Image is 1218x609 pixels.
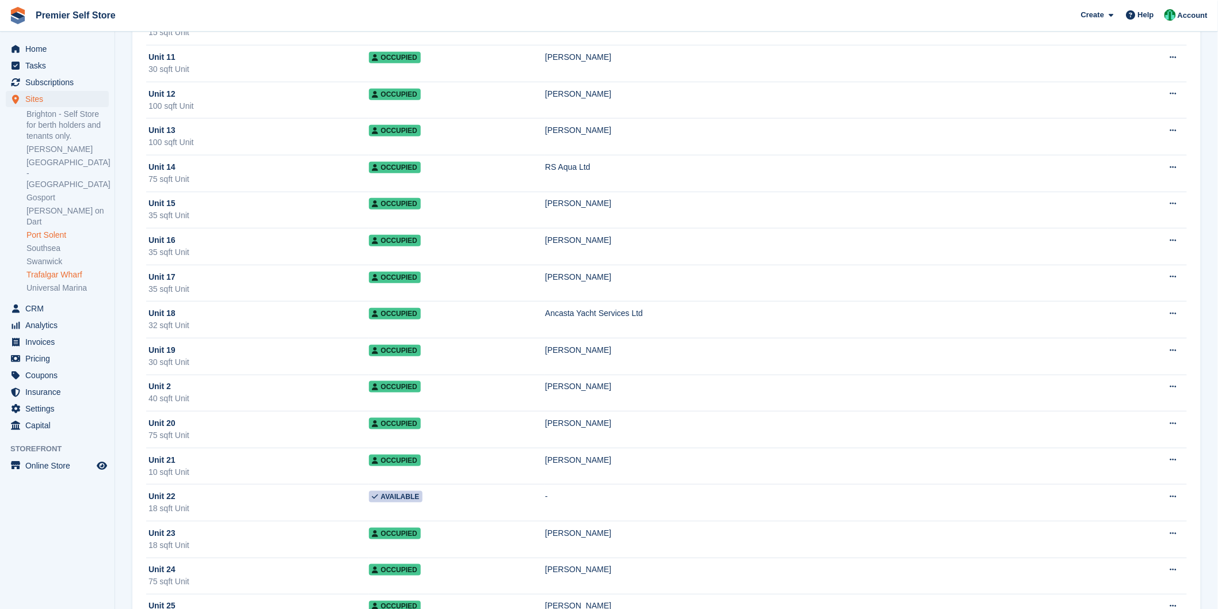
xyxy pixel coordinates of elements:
[369,52,421,63] span: Occupied
[149,490,176,503] span: Unit 22
[369,491,423,503] span: Available
[149,136,369,149] div: 100 sqft Unit
[149,197,176,210] span: Unit 15
[149,466,369,478] div: 10 sqft Unit
[149,356,369,368] div: 30 sqft Unit
[545,124,1108,136] div: [PERSON_NAME]
[1081,9,1104,21] span: Create
[26,269,109,280] a: Trafalgar Wharf
[545,417,1108,429] div: [PERSON_NAME]
[149,319,369,332] div: 32 sqft Unit
[149,234,176,246] span: Unit 16
[369,564,421,576] span: Occupied
[545,344,1108,356] div: [PERSON_NAME]
[545,454,1108,466] div: [PERSON_NAME]
[149,210,369,222] div: 35 sqft Unit
[1164,9,1176,21] img: Peter Pring
[25,74,94,90] span: Subscriptions
[6,401,109,417] a: menu
[369,235,421,246] span: Occupied
[369,308,421,319] span: Occupied
[545,51,1108,63] div: [PERSON_NAME]
[25,367,94,383] span: Coupons
[545,307,1108,319] div: Ancasta Yacht Services Ltd
[369,381,421,393] span: Occupied
[6,458,109,474] a: menu
[149,173,369,185] div: 75 sqft Unit
[149,161,176,173] span: Unit 14
[149,344,176,356] span: Unit 19
[369,198,421,210] span: Occupied
[369,125,421,136] span: Occupied
[149,503,369,515] div: 18 sqft Unit
[26,283,109,294] a: Universal Marina
[149,380,171,393] span: Unit 2
[545,161,1108,173] div: RS Aqua Ltd
[31,6,120,25] a: Premier Self Store
[25,458,94,474] span: Online Store
[149,63,369,75] div: 30 sqft Unit
[545,234,1108,246] div: [PERSON_NAME]
[545,485,1108,522] td: -
[545,527,1108,539] div: [PERSON_NAME]
[369,272,421,283] span: Occupied
[26,230,109,241] a: Port Solent
[149,246,369,258] div: 35 sqft Unit
[149,393,369,405] div: 40 sqft Unit
[95,459,109,473] a: Preview store
[545,197,1108,210] div: [PERSON_NAME]
[545,564,1108,576] div: [PERSON_NAME]
[6,91,109,107] a: menu
[149,564,176,576] span: Unit 24
[26,205,109,227] a: [PERSON_NAME] on Dart
[6,351,109,367] a: menu
[149,124,176,136] span: Unit 13
[6,74,109,90] a: menu
[25,58,94,74] span: Tasks
[6,41,109,57] a: menu
[25,300,94,317] span: CRM
[369,418,421,429] span: Occupied
[149,576,369,588] div: 75 sqft Unit
[6,300,109,317] a: menu
[25,334,94,350] span: Invoices
[149,100,369,112] div: 100 sqft Unit
[25,417,94,433] span: Capital
[1178,10,1208,21] span: Account
[25,91,94,107] span: Sites
[149,271,176,283] span: Unit 17
[149,417,176,429] span: Unit 20
[545,271,1108,283] div: [PERSON_NAME]
[149,429,369,441] div: 75 sqft Unit
[545,380,1108,393] div: [PERSON_NAME]
[369,162,421,173] span: Occupied
[10,443,115,455] span: Storefront
[26,192,109,203] a: Gosport
[6,317,109,333] a: menu
[149,454,176,466] span: Unit 21
[149,51,176,63] span: Unit 11
[26,109,109,142] a: Brighton - Self Store for berth holders and tenants only.
[369,89,421,100] span: Occupied
[149,88,176,100] span: Unit 12
[25,401,94,417] span: Settings
[25,384,94,400] span: Insurance
[369,455,421,466] span: Occupied
[149,26,369,39] div: 15 sqft Unit
[6,334,109,350] a: menu
[369,528,421,539] span: Occupied
[9,7,26,24] img: stora-icon-8386f47178a22dfd0bd8f6a31ec36ba5ce8667c1dd55bd0f319d3a0aa187defe.svg
[26,243,109,254] a: Southsea
[149,307,176,319] span: Unit 18
[25,351,94,367] span: Pricing
[26,256,109,267] a: Swanwick
[26,157,109,190] a: [GEOGRAPHIC_DATA] - [GEOGRAPHIC_DATA]
[369,345,421,356] span: Occupied
[26,144,109,155] a: [PERSON_NAME]
[6,367,109,383] a: menu
[149,539,369,551] div: 18 sqft Unit
[149,527,176,539] span: Unit 23
[545,88,1108,100] div: [PERSON_NAME]
[6,417,109,433] a: menu
[1138,9,1154,21] span: Help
